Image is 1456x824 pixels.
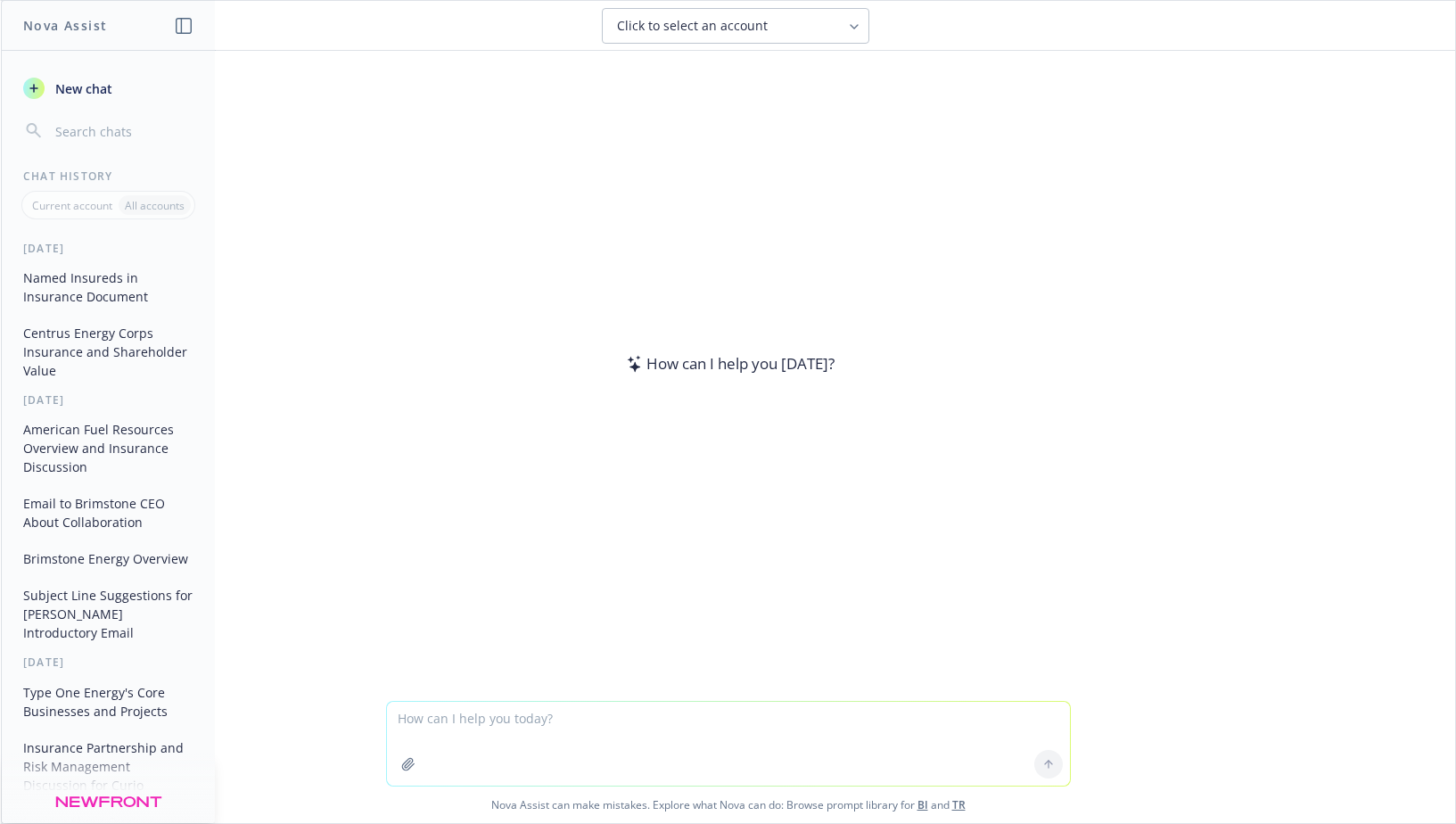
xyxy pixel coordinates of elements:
[2,241,215,256] div: [DATE]
[16,415,201,482] button: American Fuel Resources Overview and Insurance Discussion
[16,581,201,647] button: Subject Line Suggestions for [PERSON_NAME] Introductory Email
[23,16,107,35] h1: Nova Assist
[16,489,201,537] button: Email to Brimstone CEO About Collaboration
[2,169,215,184] div: Chat History
[917,797,928,812] a: BI
[32,198,112,213] p: Current account
[16,263,201,311] button: Named Insureds in Insurance Document
[16,72,201,104] button: New chat
[52,119,193,144] input: Search chats
[52,79,112,98] span: New chat
[16,318,201,385] button: Centrus Energy Corps Insurance and Shareholder Value
[125,198,185,213] p: All accounts
[2,655,215,670] div: [DATE]
[16,678,201,726] button: Type One Energy's Core Businesses and Projects
[8,787,1448,823] span: Nova Assist can make mistakes. Explore what Nova can do: Browse prompt library for and
[16,544,201,573] button: Brimstone Energy Overview
[621,352,835,375] div: How can I help you [DATE]?
[602,8,869,44] button: Click to select an account
[952,797,966,812] a: TR
[2,392,215,408] div: [DATE]
[617,17,768,35] span: Click to select an account
[16,733,201,800] button: Insurance Partnership and Risk Management Discussion for Curio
